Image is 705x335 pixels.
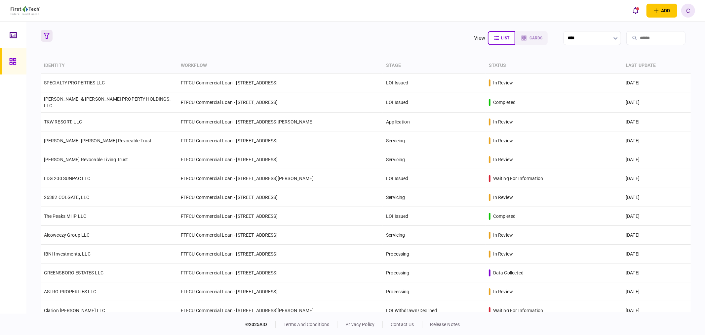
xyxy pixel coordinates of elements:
[622,58,691,73] th: last update
[501,36,509,40] span: list
[622,226,691,245] td: [DATE]
[430,322,460,327] a: release notes
[493,269,524,276] div: data collected
[383,188,486,207] td: Servicing
[493,119,513,125] div: in review
[177,113,383,131] td: FTFCU Commercial Loan - [STREET_ADDRESS][PERSON_NAME]
[493,99,516,106] div: completed
[177,263,383,282] td: FTFCU Commercial Loan - [STREET_ADDRESS]
[493,194,513,201] div: in review
[529,36,542,40] span: cards
[622,207,691,226] td: [DATE]
[44,251,91,257] a: IBNI Investments, LLC
[44,195,90,200] a: 26382 COLGATE, LLC
[44,176,91,181] a: LDG 200 SUNPAC LLC
[41,58,177,73] th: identity
[44,96,171,108] a: [PERSON_NAME] & [PERSON_NAME] PROPERTY HOLDINGS, LLC
[622,169,691,188] td: [DATE]
[44,232,90,238] a: Alcoweezy Group LLC
[622,245,691,263] td: [DATE]
[177,188,383,207] td: FTFCU Commercial Loan - [STREET_ADDRESS]
[515,31,548,45] button: cards
[493,79,513,86] div: in review
[177,131,383,150] td: FTFCU Commercial Loan - [STREET_ADDRESS]
[245,321,276,328] div: © 2025 AIO
[44,270,103,275] a: GREENSBORO ESTATES LLC
[177,282,383,301] td: FTFCU Commercial Loan - [STREET_ADDRESS]
[493,232,513,238] div: in review
[44,214,87,219] a: The Peaks MHP LLC
[493,156,513,163] div: in review
[383,263,486,282] td: Processing
[383,207,486,226] td: LOI Issued
[493,213,516,219] div: completed
[493,307,543,314] div: waiting for information
[493,288,513,295] div: in review
[493,251,513,257] div: in review
[622,131,691,150] td: [DATE]
[681,4,695,18] button: C
[383,73,486,92] td: LOI Issued
[177,207,383,226] td: FTFCU Commercial Loan - [STREET_ADDRESS]
[177,58,383,73] th: workflow
[486,58,622,73] th: status
[383,245,486,263] td: Processing
[177,245,383,263] td: FTFCU Commercial Loan - [STREET_ADDRESS]
[284,322,330,327] a: terms and conditions
[646,4,677,18] button: open adding identity options
[622,263,691,282] td: [DATE]
[44,80,105,85] a: SPECIALTY PROPERTIES LLC
[622,73,691,92] td: [DATE]
[44,308,105,313] a: Clarion [PERSON_NAME] LLC
[44,138,151,143] a: [PERSON_NAME] [PERSON_NAME] Revocable Trust
[622,113,691,131] td: [DATE]
[383,131,486,150] td: Servicing
[622,282,691,301] td: [DATE]
[383,92,486,113] td: LOI Issued
[177,169,383,188] td: FTFCU Commercial Loan - [STREET_ADDRESS][PERSON_NAME]
[622,150,691,169] td: [DATE]
[44,119,82,124] a: TKW RESORT, LLC
[177,301,383,320] td: FTFCU Commercial Loan - [STREET_ADDRESS][PERSON_NAME]
[177,92,383,113] td: FTFCU Commercial Loan - [STREET_ADDRESS]
[383,58,486,73] th: stage
[383,169,486,188] td: LOI Issued
[493,137,513,144] div: in review
[44,289,97,294] a: ASTRO PROPERTIES LLC
[383,301,486,320] td: LOI Withdrawn/Declined
[177,226,383,245] td: FTFCU Commercial Loan - [STREET_ADDRESS]
[345,322,374,327] a: privacy policy
[629,4,643,18] button: open notifications list
[383,282,486,301] td: Processing
[391,322,414,327] a: contact us
[11,6,40,15] img: client company logo
[622,92,691,113] td: [DATE]
[383,113,486,131] td: Application
[493,175,543,182] div: waiting for information
[622,188,691,207] td: [DATE]
[177,73,383,92] td: FTFCU Commercial Loan - [STREET_ADDRESS]
[177,150,383,169] td: FTFCU Commercial Loan - [STREET_ADDRESS]
[488,31,515,45] button: list
[383,226,486,245] td: Servicing
[44,157,128,162] a: [PERSON_NAME] Revocable Living Trust
[383,150,486,169] td: Servicing
[622,301,691,320] td: [DATE]
[474,34,486,42] div: view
